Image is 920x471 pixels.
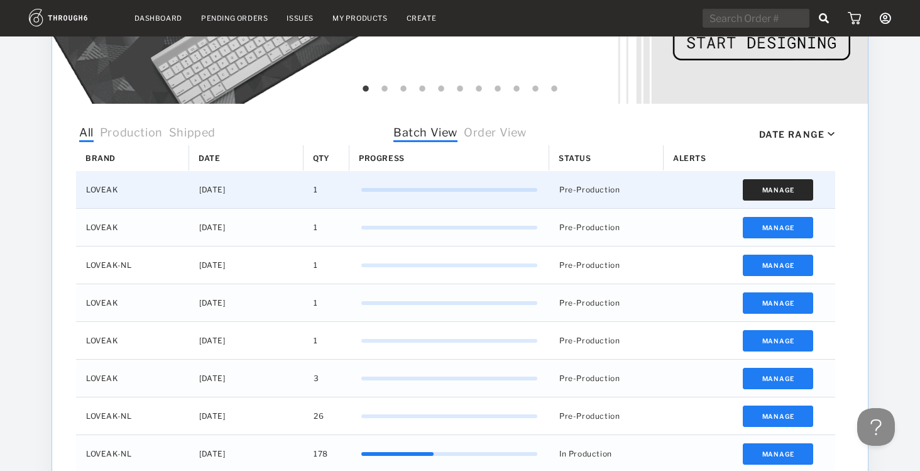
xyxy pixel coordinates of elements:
span: Date [199,153,220,163]
img: icon_cart.dab5cea1.svg [848,12,861,25]
input: Search Order # [703,9,809,28]
div: LOVEAK-NL [76,247,189,284]
img: icon_caret_down_black.69fb8af9.svg [828,132,835,136]
div: Date Range [759,129,824,140]
div: LOVEAK [76,360,189,397]
span: Order View [464,126,527,142]
span: Qty [313,153,330,163]
div: Pre-Production [549,171,664,208]
span: Status [559,153,591,163]
div: LOVEAK [76,209,189,246]
button: Manage [743,330,814,352]
button: 5 [435,83,447,96]
div: [DATE] [189,171,304,208]
div: Press SPACE to select this row. [76,247,835,284]
span: Batch View [393,126,457,142]
div: Pre-Production [549,322,664,359]
div: Pre-Production [549,397,664,435]
div: Press SPACE to select this row. [76,284,835,322]
span: 1 [314,257,318,274]
span: 1 [314,295,318,311]
a: My Products [332,14,388,23]
span: 26 [314,408,324,424]
img: logo.1c10ca64.svg [29,9,116,26]
iframe: Toggle Customer Support [857,408,895,446]
div: LOVEAK-NL [76,397,189,435]
div: Pre-Production [549,284,664,321]
div: Pre-Production [549,360,664,397]
button: 9 [510,83,523,96]
div: Press SPACE to select this row. [76,209,835,247]
div: Pre-Production [549,247,664,284]
button: 2 [378,83,391,96]
div: [DATE] [189,360,304,397]
button: 1 [359,83,372,96]
a: Issues [287,14,314,23]
button: Manage [743,443,814,465]
a: Pending Orders [201,14,268,23]
div: [DATE] [189,209,304,246]
div: Press SPACE to select this row. [76,360,835,397]
span: Alerts [673,153,706,163]
button: 10 [529,83,542,96]
span: Progress [359,153,405,163]
div: [DATE] [189,247,304,284]
div: LOVEAK [76,322,189,359]
button: Manage [743,255,814,276]
div: LOVEAK [76,284,189,321]
span: Production [100,126,163,142]
button: Manage [743,406,814,427]
span: 1 [314,219,318,236]
span: All [79,126,94,142]
div: Pre-Production [549,209,664,246]
div: Press SPACE to select this row. [76,322,835,360]
button: 6 [454,83,466,96]
button: 3 [397,83,410,96]
button: Manage [743,292,814,314]
button: 4 [416,83,429,96]
span: 3 [314,370,319,387]
div: Press SPACE to select this row. [76,397,835,435]
span: 1 [314,333,318,349]
button: Manage [743,179,814,201]
a: Create [407,14,437,23]
span: 1 [314,182,318,198]
span: Shipped [169,126,216,142]
button: Manage [743,368,814,389]
div: [DATE] [189,284,304,321]
div: LOVEAK [76,171,189,208]
span: Brand [85,153,116,163]
a: Dashboard [134,14,182,23]
button: 7 [473,83,485,96]
button: 11 [548,83,561,96]
div: [DATE] [189,397,304,435]
button: 8 [491,83,504,96]
button: Manage [743,217,814,238]
span: 178 [314,446,328,462]
div: [DATE] [189,322,304,359]
div: Press SPACE to select this row. [76,171,835,209]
